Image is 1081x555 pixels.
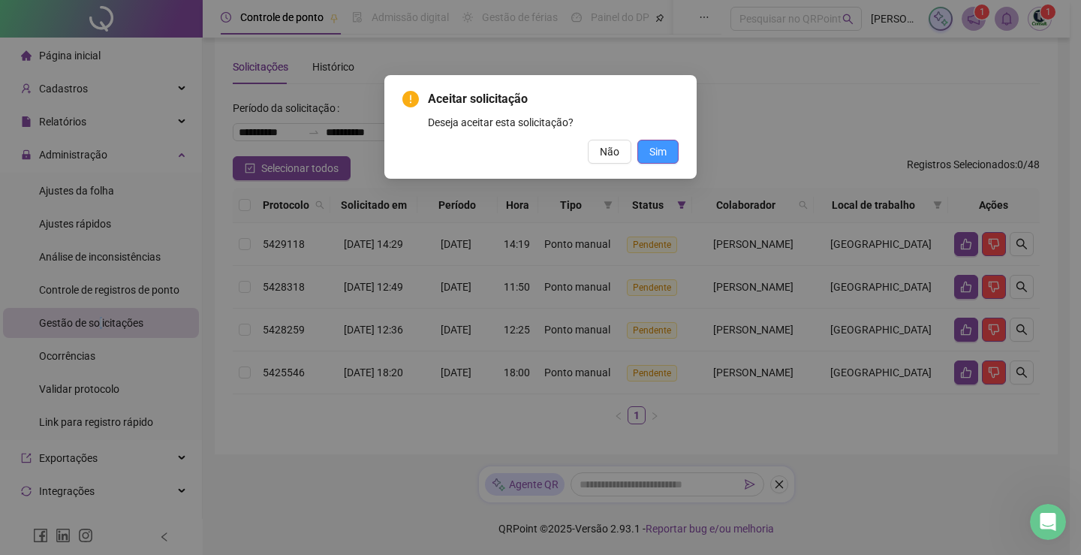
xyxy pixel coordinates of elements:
span: Sim [649,143,667,160]
span: Não [600,143,619,160]
iframe: Intercom live chat [1030,504,1066,540]
button: Sim [637,140,679,164]
div: Deseja aceitar esta solicitação? [428,114,679,131]
span: Aceitar solicitação [428,90,679,108]
span: exclamation-circle [402,91,419,107]
button: Não [588,140,631,164]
